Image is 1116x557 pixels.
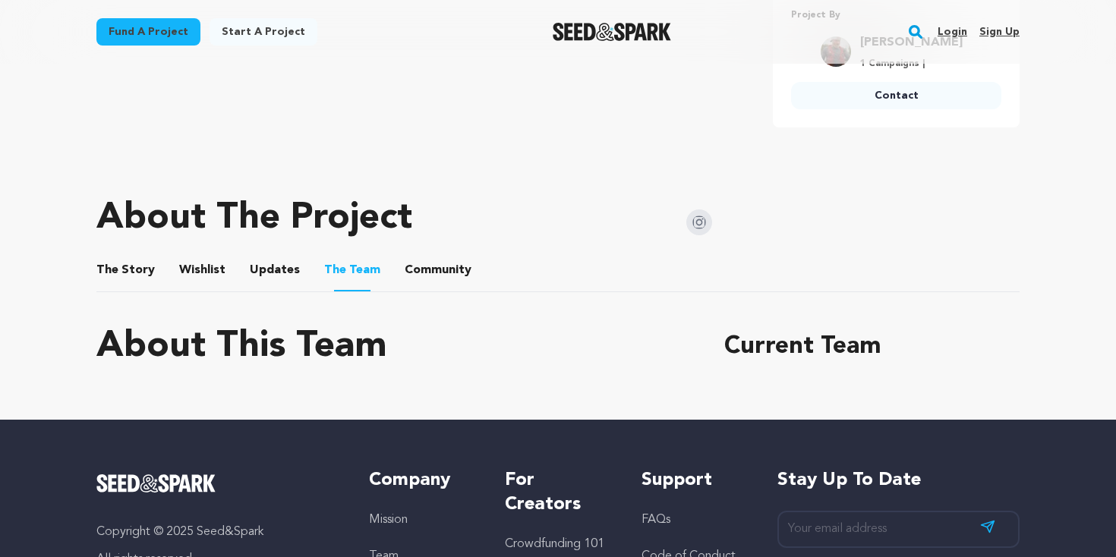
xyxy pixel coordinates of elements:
span: The [96,261,118,279]
h1: About This Team [96,329,387,365]
span: The [324,261,346,279]
a: Seed&Spark Homepage [96,474,339,492]
span: Wishlist [179,261,225,279]
a: FAQs [642,514,670,526]
a: Start a project [210,18,317,46]
span: Updates [250,261,300,279]
h5: Support [642,468,747,492]
h5: Stay up to date [777,468,1020,492]
a: Mission [369,514,408,526]
p: Copyright © 2025 Seed&Spark [96,523,339,541]
input: Your email address [777,511,1020,548]
img: Seed&Spark Logo Dark Mode [553,23,672,41]
span: Community [405,261,471,279]
h5: Company [369,468,474,492]
a: Contact [791,82,1001,109]
a: Login [938,20,967,44]
img: Seed&Spark Logo [96,474,216,492]
a: Fund a project [96,18,200,46]
h1: Current Team [724,329,1020,365]
a: Sign up [979,20,1020,44]
h1: About The Project [96,200,412,237]
a: Crowdfunding 101 [505,538,604,550]
span: Story [96,261,155,279]
img: Seed&Spark Instagram Icon [686,209,712,235]
span: Team [324,261,380,279]
a: Seed&Spark Homepage [553,23,672,41]
h5: For Creators [505,468,610,517]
